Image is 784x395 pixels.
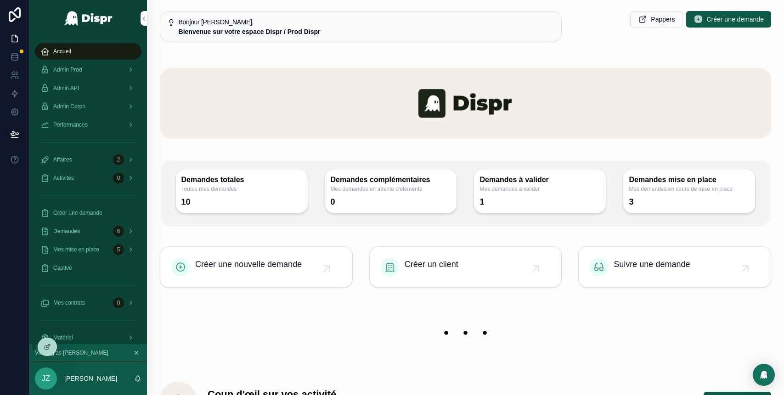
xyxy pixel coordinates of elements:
[53,156,72,163] span: Affaires
[160,247,352,287] a: Créer une nouvelle demande
[113,154,124,165] div: 2
[53,66,82,73] span: Admin Prod
[35,223,141,239] a: Demandes6
[53,103,85,110] span: Admin Corpo
[35,205,141,221] a: Créer une demande
[753,364,775,386] div: Open Intercom Messenger
[35,61,141,78] a: Admin Prod
[35,80,141,96] a: Admin API
[35,151,141,168] a: Affaires2
[181,175,302,185] h3: Demandes totales
[35,241,141,258] a: Mes mise en place5
[579,247,771,287] a: Suivre une demande
[179,28,321,35] strong: Bienvenue sur votre espace Dispr / Prod Dispr
[629,196,633,207] div: 3
[53,84,79,92] span: Admin API
[53,48,71,55] span: Accueil
[35,295,141,311] a: Mes contrats0
[179,19,554,25] h5: Bonjour Jeremy,
[331,196,335,207] div: 0
[53,246,99,253] span: Mes mise en place
[64,374,117,383] p: [PERSON_NAME]
[35,43,141,60] a: Accueil
[35,329,141,346] a: Matériel
[651,15,675,24] span: Pappers
[630,11,682,28] button: Pappers
[35,98,141,115] a: Admin Corpo
[614,258,690,271] span: Suivre une demande
[53,228,80,235] span: Demandes
[181,185,302,193] span: Toutes mes demandes
[706,15,764,24] span: Créer une demande
[331,175,451,185] h3: Demandes complémentaires
[331,185,451,193] span: Mes demandes en attente d'éléments
[113,244,124,255] div: 5
[35,117,141,133] a: Performances
[629,175,750,185] h3: Demandes mise en place
[35,260,141,276] a: Captive
[53,264,72,272] span: Captive
[479,196,484,207] div: 1
[113,226,124,237] div: 6
[195,258,302,271] span: Créer une nouvelle demande
[64,11,113,26] img: App logo
[35,349,108,356] span: Viewing as [PERSON_NAME]
[53,174,74,182] span: Activités
[181,196,191,207] div: 10
[479,175,600,185] h3: Demandes à valider
[53,209,102,217] span: Créer une demande
[53,121,88,128] span: Performances
[405,258,458,271] span: Créer un client
[629,185,750,193] span: Mes demandes en cours de mise en place
[686,11,771,28] button: Créer une demande
[179,27,554,36] div: **Bienvenue sur votre espace Dispr / Prod Dispr**
[160,313,771,353] img: 22208-banner-empty.png
[113,172,124,184] div: 0
[160,68,771,139] img: banner-dispr.png
[370,247,562,287] a: Créer un client
[35,170,141,186] a: Activités0
[479,185,600,193] span: Mes demandes à valider
[53,299,85,306] span: Mes contrats
[53,334,73,341] span: Matériel
[42,373,50,384] span: JZ
[29,37,147,344] div: scrollable content
[113,297,124,308] div: 0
